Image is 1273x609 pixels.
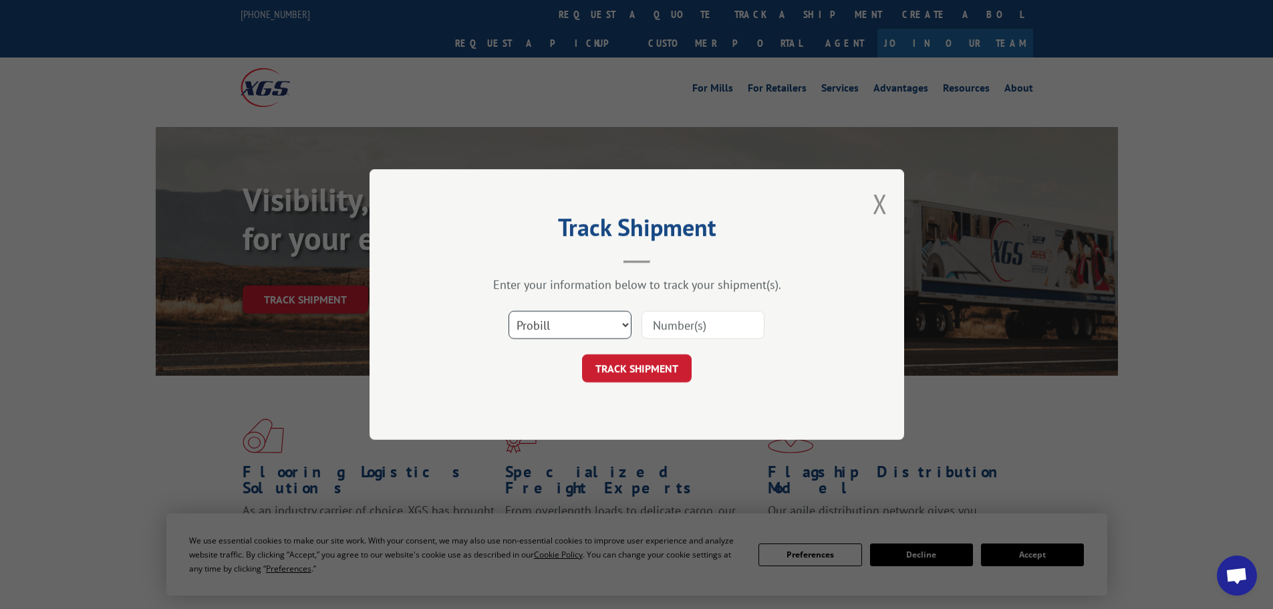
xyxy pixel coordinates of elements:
[436,218,837,243] h2: Track Shipment
[436,277,837,292] div: Enter your information below to track your shipment(s).
[642,311,764,339] input: Number(s)
[582,354,692,382] button: TRACK SHIPMENT
[873,186,887,221] button: Close modal
[1217,556,1257,596] div: Open chat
